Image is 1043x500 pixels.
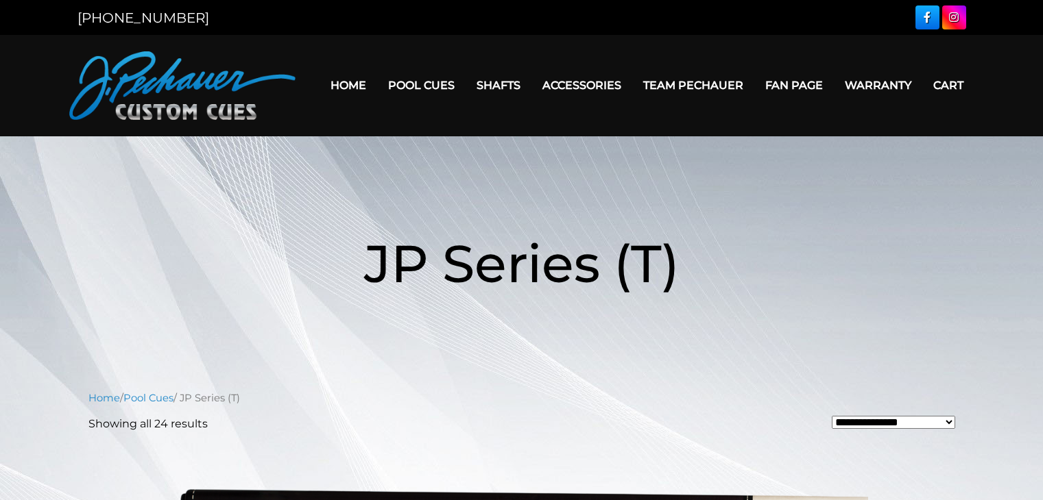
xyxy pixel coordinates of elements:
a: Warranty [834,68,922,103]
a: Pool Cues [123,392,173,404]
a: Fan Page [754,68,834,103]
a: Accessories [531,68,632,103]
a: Home [320,68,377,103]
a: [PHONE_NUMBER] [77,10,209,26]
a: Shafts [466,68,531,103]
a: Team Pechauer [632,68,754,103]
a: Home [88,392,120,404]
img: Pechauer Custom Cues [69,51,296,120]
p: Showing all 24 results [88,416,208,432]
a: Cart [922,68,974,103]
nav: Breadcrumb [88,390,955,405]
a: Pool Cues [377,68,466,103]
select: Shop order [832,416,955,429]
span: JP Series (T) [364,232,680,295]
